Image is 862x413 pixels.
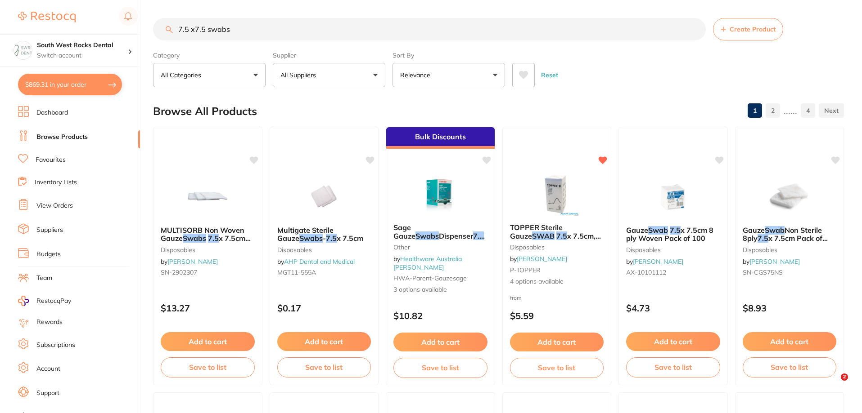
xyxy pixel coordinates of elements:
[713,18,783,40] button: Create Product
[393,63,505,87] button: Relevance
[393,274,467,282] span: HWA-parent-gauzesage
[161,246,255,253] small: disposables
[299,234,323,243] em: Swabs
[36,389,59,398] a: Support
[18,12,76,22] img: Restocq Logo
[626,246,720,253] small: disposables
[36,341,75,350] a: Subscriptions
[510,311,604,321] p: $5.59
[393,285,487,294] span: 3 options available
[153,105,257,118] h2: Browse All Products
[208,234,219,243] em: 7.5
[386,127,495,149] div: Bulk Discounts
[626,226,720,243] b: Gauze Swab 7.5 x 7.5cm 8 ply Woven Pack of 100
[633,258,683,266] a: [PERSON_NAME]
[517,255,567,263] a: [PERSON_NAME]
[36,201,73,210] a: View Orders
[766,102,780,120] a: 2
[178,174,237,219] img: MULTISORB Non Woven Gauze Swabs 7.5 x 7.5cm Pack of 100
[393,51,505,59] label: Sort By
[37,51,128,60] p: Switch account
[730,26,776,33] span: Create Product
[18,296,29,306] img: RestocqPay
[161,71,205,80] p: All Categories
[393,255,462,271] a: Healthware Australia [PERSON_NAME]
[277,357,371,377] button: Save to list
[161,226,255,243] b: MULTISORB Non Woven Gauze Swabs 7.5 x 7.5cm Pack of 100
[323,234,326,243] span: -
[161,234,251,251] span: x 7.5cm Pack of 100
[758,234,768,243] em: 7.5
[411,171,469,216] img: Sage Gauze Swabs Dispenser 7.5 x 7.5cm 8ply Sterile
[36,155,66,164] a: Favourites
[626,303,720,313] p: $4.73
[273,51,385,59] label: Supplier
[510,223,563,240] span: TOPPER Sterile Gauze
[626,332,720,351] button: Add to cart
[393,358,487,377] button: Save to list
[36,226,63,235] a: Suppliers
[393,255,462,271] span: by
[644,174,702,219] img: Gauze Swab 7.5 x 7.5cm 8 ply Woven Pack of 100
[153,18,706,40] input: Search Products
[473,231,484,240] em: 7.5
[439,231,473,240] span: Dispenser
[280,71,320,80] p: All Suppliers
[743,258,800,266] span: by
[626,226,648,235] span: Gauze
[748,102,762,120] a: 1
[510,333,604,351] button: Add to cart
[277,332,371,351] button: Add to cart
[801,102,815,120] a: 4
[743,226,765,235] span: Gauze
[510,294,522,301] span: from
[18,296,71,306] a: RestocqPay
[528,171,586,216] img: TOPPER Sterile Gauze SWAB 7.5 x 7.5cm, 50 Packs of 2
[37,41,128,50] h4: South West Rocks Dental
[295,174,353,219] img: Multigate Sterile Gauze Swabs - 7.5 x 7.5cm
[822,373,844,395] iframe: Intercom live chat
[273,63,385,87] button: All Suppliers
[556,231,567,240] em: 7.5
[415,231,439,240] em: Swabs
[841,373,848,381] span: 2
[532,231,555,240] em: SWAB
[277,258,355,266] span: by
[393,311,487,321] p: $10.82
[18,74,122,95] button: $869.31 in your order
[36,364,60,373] a: Account
[153,51,266,59] label: Category
[36,108,68,117] a: Dashboard
[626,357,720,377] button: Save to list
[510,223,604,240] b: TOPPER Sterile Gauze SWAB 7.5 x 7.5cm, 50 Packs of 2
[277,268,316,276] span: MGT11-555A
[743,226,822,243] span: Non Sterile 8ply
[183,234,206,243] em: Swabs
[749,258,800,266] a: [PERSON_NAME]
[18,7,76,27] a: Restocq Logo
[393,223,415,240] span: Sage Gauze
[510,266,541,274] span: P-TOPPER
[538,63,561,87] button: Reset
[510,255,567,263] span: by
[765,226,785,235] em: Swab
[393,231,488,249] span: x 7.5cm 8ply Sterile
[36,274,52,283] a: Team
[743,332,837,351] button: Add to cart
[393,223,487,240] b: Sage Gauze Swabs Dispenser 7.5 x 7.5cm 8ply Sterile
[153,63,266,87] button: All Categories
[400,71,434,80] p: Relevance
[161,268,197,276] span: SN-2902307
[510,231,601,249] span: x 7.5cm, 50 Packs of 2
[743,246,837,253] small: disposables
[743,268,783,276] span: SN-CGS75NS
[760,174,819,219] img: Gauze Swab Non Sterile 8ply 7.5 x 7.5cm Pack of 100
[277,246,371,253] small: disposables
[36,250,61,259] a: Budgets
[35,178,77,187] a: Inventory Lists
[277,303,371,313] p: $0.17
[161,332,255,351] button: Add to cart
[167,258,218,266] a: [PERSON_NAME]
[277,226,371,243] b: Multigate Sterile Gauze Swabs - 7.5 x 7.5cm
[161,258,218,266] span: by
